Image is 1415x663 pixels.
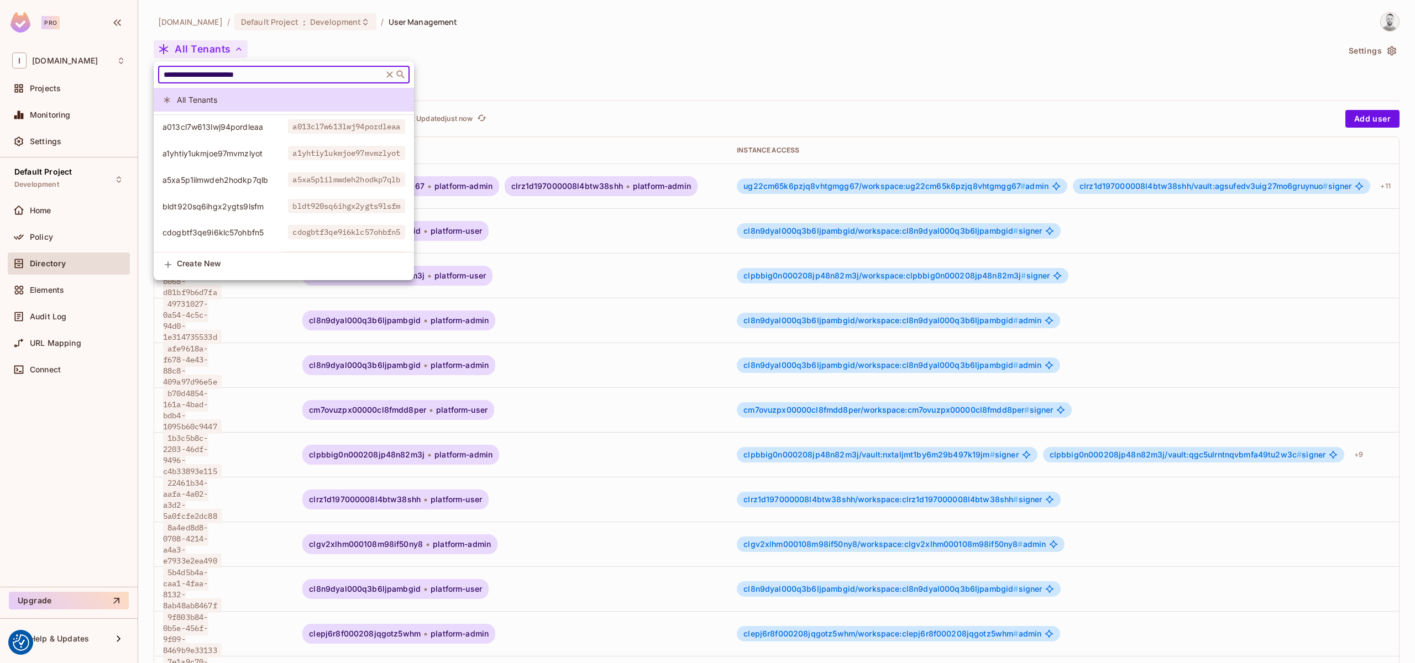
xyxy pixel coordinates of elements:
[154,220,414,244] div: Show only users with a role in this tenant: cdogbtf3qe9i6klc57ohbfn5
[13,634,29,651] img: Revisit consent button
[154,168,414,192] div: Show only users with a role in this tenant: a5xa5p1ilmwdeh2hodkp7qlb
[154,247,414,271] div: Show only users with a role in this tenant: cl8n9dyal000q3b6ljpambgid
[284,251,405,266] span: cl8n9dyal000q3b6ljpambgid
[154,141,414,165] div: Show only users with a role in this tenant: a1yhtiy1ukmjoe97mvmzlyot
[13,634,29,651] button: Consent Preferences
[163,122,288,132] span: a013cl7w613lwj94pordleaa
[154,194,414,218] div: Show only users with a role in this tenant: bldt920sq6ihgx2ygts9lsfm
[288,119,405,134] span: a013cl7w613lwj94pordleaa
[288,199,405,213] span: bldt920sq6ihgx2ygts9lsfm
[288,146,405,160] span: a1yhtiy1ukmjoe97mvmzlyot
[163,227,288,238] span: cdogbtf3qe9i6klc57ohbfn5
[163,148,288,159] span: a1yhtiy1ukmjoe97mvmzlyot
[163,201,288,212] span: bldt920sq6ihgx2ygts9lsfm
[288,172,405,187] span: a5xa5p1ilmwdeh2hodkp7qlb
[177,259,405,268] span: Create New
[154,115,414,139] div: Show only users with a role in this tenant: a013cl7w613lwj94pordleaa
[288,225,405,239] span: cdogbtf3qe9i6klc57ohbfn5
[177,94,405,105] span: All Tenants
[163,175,288,185] span: a5xa5p1ilmwdeh2hodkp7qlb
